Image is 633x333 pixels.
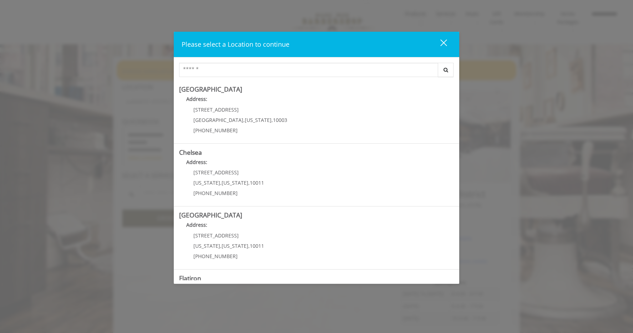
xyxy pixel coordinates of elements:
span: [PHONE_NUMBER] [193,253,238,260]
span: 10003 [273,117,287,123]
span: 10011 [250,242,264,249]
span: , [220,179,222,186]
b: [GEOGRAPHIC_DATA] [179,85,242,93]
b: Flatiron [179,274,201,282]
span: , [248,242,250,249]
div: Center Select [179,63,454,81]
span: [US_STATE] [193,242,220,249]
button: close dialog [427,37,451,52]
b: [GEOGRAPHIC_DATA] [179,211,242,219]
b: Chelsea [179,148,202,157]
span: [STREET_ADDRESS] [193,106,239,113]
span: [US_STATE] [193,179,220,186]
input: Search Center [179,63,438,77]
span: [US_STATE] [245,117,272,123]
span: [US_STATE] [222,179,248,186]
span: , [248,179,250,186]
b: Address: [186,159,207,165]
span: [US_STATE] [222,242,248,249]
b: Address: [186,221,207,228]
span: , [220,242,222,249]
span: [STREET_ADDRESS] [193,232,239,239]
span: 10011 [250,179,264,186]
span: , [243,117,245,123]
div: close dialog [432,39,446,50]
span: Please select a Location to continue [182,40,289,48]
span: [PHONE_NUMBER] [193,127,238,134]
b: Address: [186,96,207,102]
span: [STREET_ADDRESS] [193,169,239,176]
span: , [272,117,273,123]
span: [PHONE_NUMBER] [193,190,238,196]
i: Search button [442,67,450,72]
span: [GEOGRAPHIC_DATA] [193,117,243,123]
